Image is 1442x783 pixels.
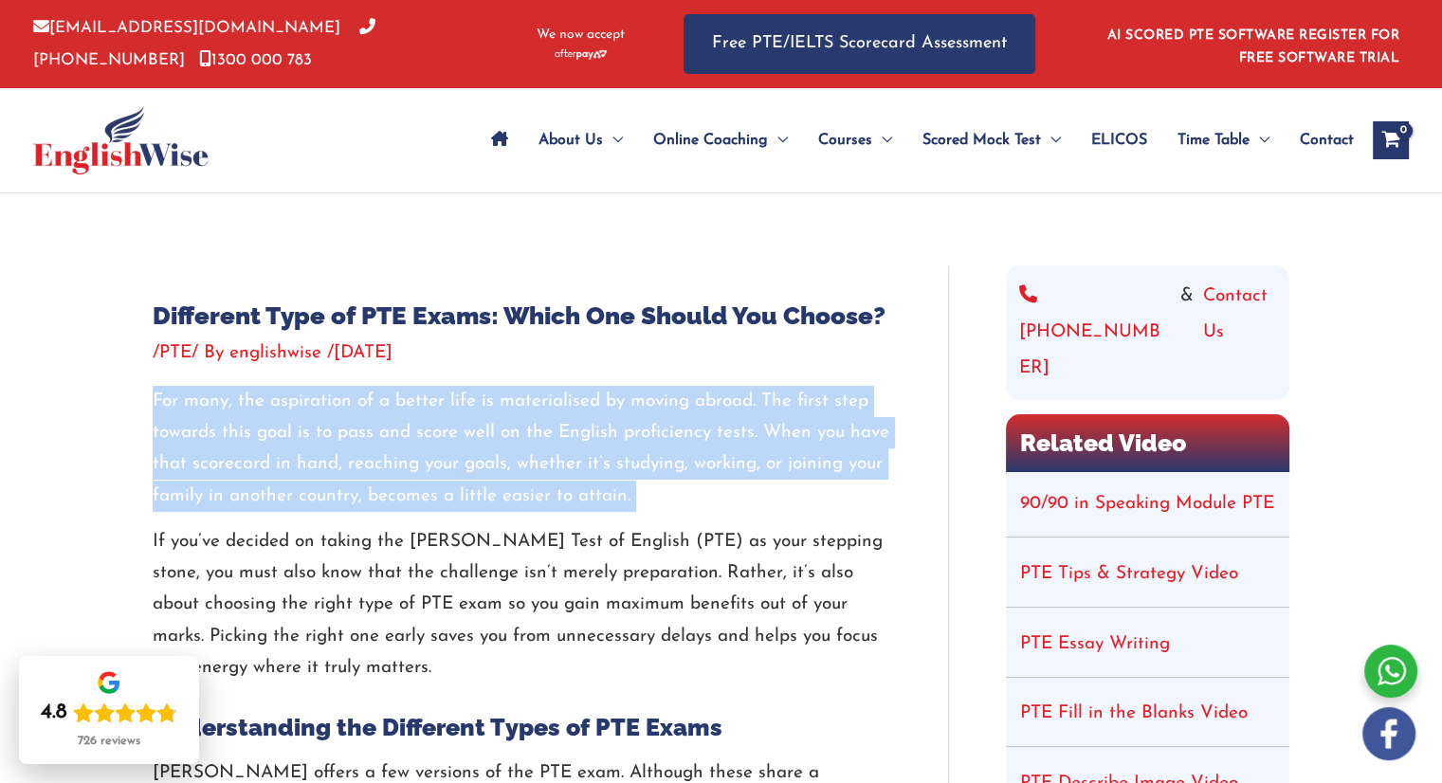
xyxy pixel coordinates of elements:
[1020,495,1274,513] a: 90/90 in Speaking Module PTE
[153,526,891,683] p: If you’ve decided on taking the [PERSON_NAME] Test of English (PTE) as your stepping stone, you m...
[684,14,1035,74] a: Free PTE/IELTS Scorecard Assessment
[922,107,1041,173] span: Scored Mock Test
[555,49,607,60] img: Afterpay-Logo
[523,107,638,173] a: About UsMenu Toggle
[1250,107,1269,173] span: Menu Toggle
[1020,565,1238,583] a: PTE Tips & Strategy Video
[1096,13,1409,75] aside: Header Widget 1
[1203,279,1276,387] a: Contact Us
[603,107,623,173] span: Menu Toggle
[153,386,891,512] p: For many, the aspiration of a better life is materialised by moving abroad. The first step toward...
[41,700,67,726] div: 4.8
[1373,121,1409,159] a: View Shopping Cart, empty
[153,712,891,743] h2: Understanding the Different Types of PTE Exams
[1076,107,1162,173] a: ELICOS
[1285,107,1354,173] a: Contact
[229,344,321,362] span: englishwise
[1177,107,1250,173] span: Time Table
[1300,107,1354,173] span: Contact
[1041,107,1061,173] span: Menu Toggle
[1019,279,1171,387] a: [PHONE_NUMBER]
[334,344,392,362] span: [DATE]
[153,301,891,331] h1: Different Type of PTE Exams: Which One Should You Choose?
[229,344,327,362] a: englishwise
[153,340,891,367] div: / / By /
[1091,107,1147,173] span: ELICOS
[476,107,1354,173] nav: Site Navigation: Main Menu
[1020,635,1170,653] a: PTE Essay Writing
[33,106,209,174] img: cropped-ew-logo
[78,734,140,749] div: 726 reviews
[1107,28,1400,65] a: AI SCORED PTE SOFTWARE REGISTER FOR FREE SOFTWARE TRIAL
[907,107,1076,173] a: Scored Mock TestMenu Toggle
[537,26,625,45] span: We now accept
[1020,704,1248,722] a: PTE Fill in the Blanks Video
[41,700,177,726] div: Rating: 4.8 out of 5
[1162,107,1285,173] a: Time TableMenu Toggle
[159,344,192,362] a: PTE
[803,107,907,173] a: CoursesMenu Toggle
[538,107,603,173] span: About Us
[1006,414,1289,472] h2: Related Video
[768,107,788,173] span: Menu Toggle
[638,107,803,173] a: Online CoachingMenu Toggle
[872,107,892,173] span: Menu Toggle
[818,107,872,173] span: Courses
[1019,279,1276,387] div: &
[199,52,312,68] a: 1300 000 783
[653,107,768,173] span: Online Coaching
[1362,707,1415,760] img: white-facebook.png
[33,20,340,36] a: [EMAIL_ADDRESS][DOMAIN_NAME]
[33,20,375,67] a: [PHONE_NUMBER]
